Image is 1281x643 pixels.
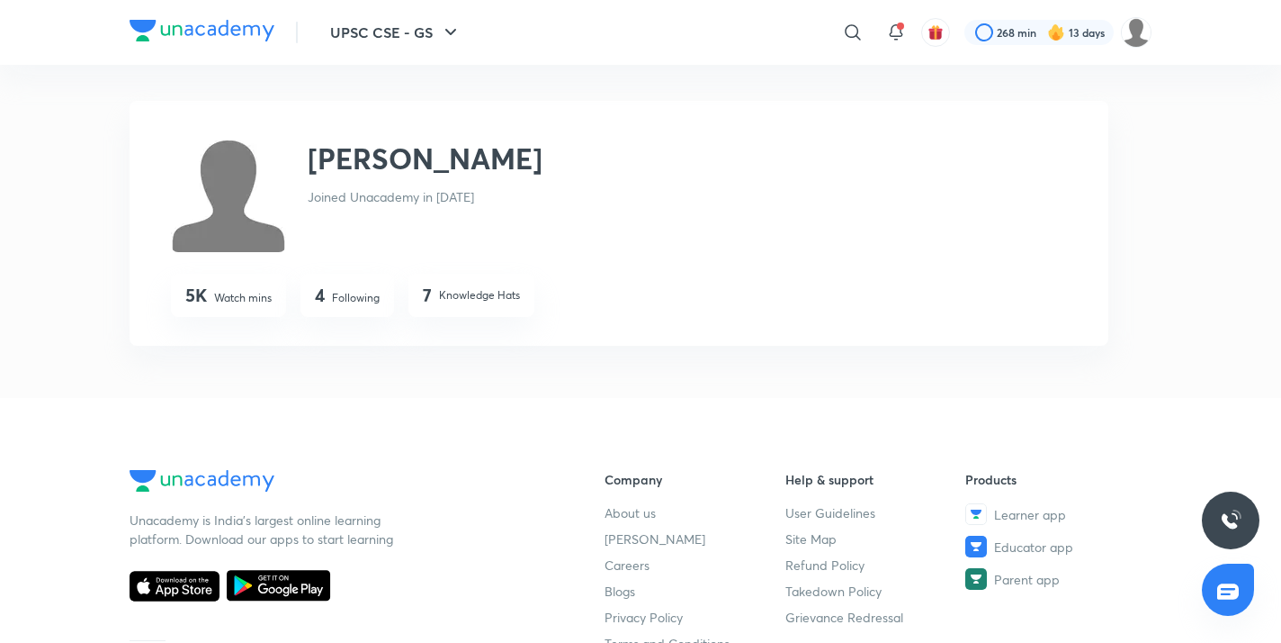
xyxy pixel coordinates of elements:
a: User Guidelines [785,503,966,522]
a: Learner app [965,503,1146,525]
a: Company Logo [130,20,274,46]
button: UPSC CSE - GS [319,14,472,50]
h4: 5K [185,285,207,306]
a: Blogs [605,582,785,601]
a: Company Logo [130,470,547,496]
h6: Help & support [785,470,966,489]
span: Parent app [994,570,1060,589]
a: Refund Policy [785,556,966,575]
a: Privacy Policy [605,608,785,627]
a: Grievance Redressal [785,608,966,627]
a: [PERSON_NAME] [605,530,785,548]
a: Educator app [965,536,1146,557]
img: streak [1047,23,1065,41]
img: Educator app [965,536,987,557]
img: avatar [927,24,944,41]
a: Site Map [785,530,966,548]
button: avatar [921,18,950,47]
p: Knowledge Hats [439,287,520,303]
img: Celina Chingmuan [1121,17,1151,48]
a: Careers [605,556,785,575]
h4: 7 [423,285,432,306]
img: ttu [1220,510,1241,531]
p: Watch mins [214,290,272,306]
span: Educator app [994,538,1073,557]
img: Company Logo [130,470,274,492]
span: Learner app [994,505,1066,524]
a: Takedown Policy [785,582,966,601]
img: Company Logo [130,20,274,41]
a: Parent app [965,568,1146,590]
h4: 4 [315,285,325,306]
img: Avatar [171,137,286,252]
p: Joined Unacademy in [DATE] [308,187,542,206]
p: Following [332,290,380,306]
p: Unacademy is India’s largest online learning platform. Download our apps to start learning [130,511,399,548]
span: Careers [605,556,649,575]
a: About us [605,503,785,522]
img: Learner app [965,503,987,525]
h6: Company [605,470,785,489]
h6: Products [965,470,1146,489]
h2: [PERSON_NAME] [308,137,542,180]
img: Parent app [965,568,987,590]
